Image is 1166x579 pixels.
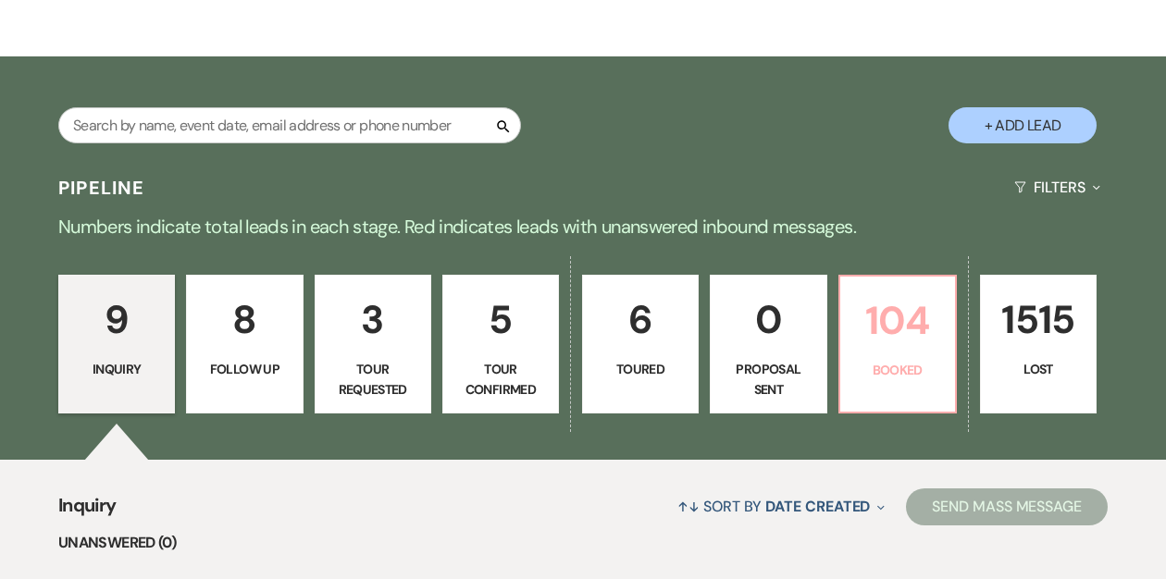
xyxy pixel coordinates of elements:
[327,289,419,351] p: 3
[677,497,700,516] span: ↑↓
[594,289,687,351] p: 6
[722,289,814,351] p: 0
[949,107,1097,143] button: + Add Lead
[58,491,117,531] span: Inquiry
[198,289,291,351] p: 8
[442,275,559,413] a: 5Tour Confirmed
[58,175,145,201] h3: Pipeline
[670,482,892,531] button: Sort By Date Created
[454,289,547,351] p: 5
[58,275,175,413] a: 9Inquiry
[70,289,163,351] p: 9
[186,275,303,413] a: 8Follow Up
[58,107,521,143] input: Search by name, event date, email address or phone number
[980,275,1097,413] a: 1515Lost
[992,359,1085,379] p: Lost
[710,275,826,413] a: 0Proposal Sent
[594,359,687,379] p: Toured
[327,359,419,400] p: Tour Requested
[1007,163,1108,212] button: Filters
[838,275,957,413] a: 104Booked
[198,359,291,379] p: Follow Up
[454,359,547,400] p: Tour Confirmed
[315,275,431,413] a: 3Tour Requested
[906,488,1108,525] button: Send Mass Message
[58,531,1108,555] li: Unanswered (0)
[70,359,163,379] p: Inquiry
[851,360,944,380] p: Booked
[992,289,1085,351] p: 1515
[582,275,699,413] a: 6Toured
[765,497,870,516] span: Date Created
[722,359,814,400] p: Proposal Sent
[851,289,944,351] p: 104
